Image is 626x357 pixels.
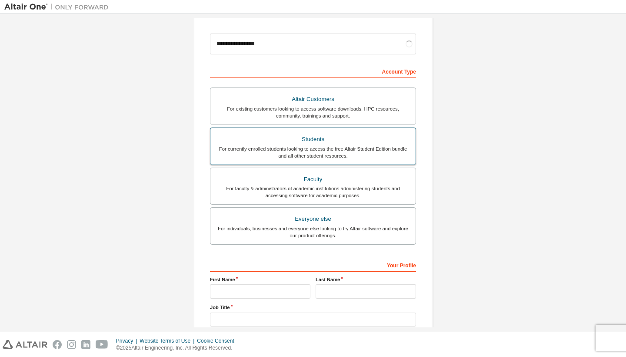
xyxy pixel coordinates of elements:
[210,64,416,78] div: Account Type
[316,276,416,283] label: Last Name
[210,258,416,272] div: Your Profile
[216,93,410,105] div: Altair Customers
[67,340,76,349] img: instagram.svg
[4,3,113,11] img: Altair One
[210,304,416,311] label: Job Title
[216,185,410,199] div: For faculty & administrators of academic institutions administering students and accessing softwa...
[140,337,197,344] div: Website Terms of Use
[216,213,410,225] div: Everyone else
[116,337,140,344] div: Privacy
[216,133,410,145] div: Students
[197,337,239,344] div: Cookie Consent
[53,340,62,349] img: facebook.svg
[116,344,240,352] p: © 2025 Altair Engineering, Inc. All Rights Reserved.
[216,225,410,239] div: For individuals, businesses and everyone else looking to try Altair software and explore our prod...
[216,145,410,159] div: For currently enrolled students looking to access the free Altair Student Edition bundle and all ...
[210,276,310,283] label: First Name
[216,173,410,185] div: Faculty
[3,340,47,349] img: altair_logo.svg
[96,340,108,349] img: youtube.svg
[81,340,90,349] img: linkedin.svg
[216,105,410,119] div: For existing customers looking to access software downloads, HPC resources, community, trainings ...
